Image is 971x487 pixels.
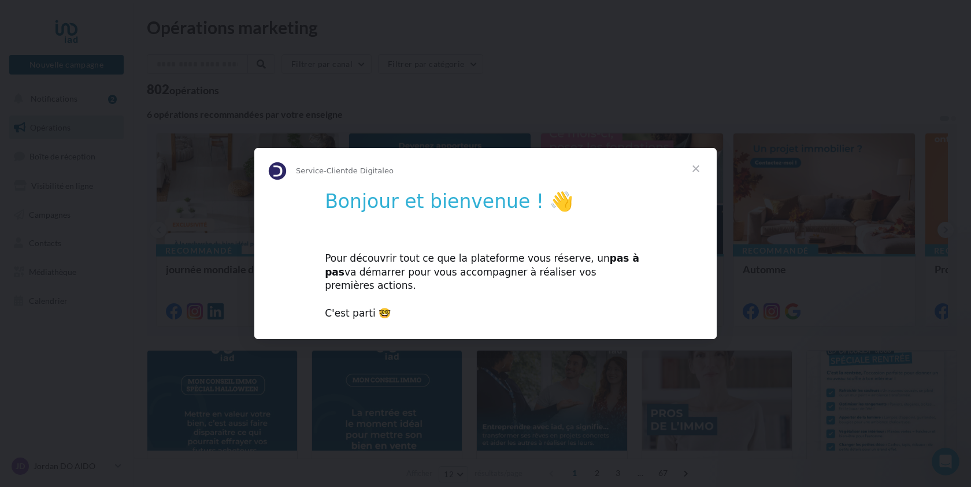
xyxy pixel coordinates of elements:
[325,190,646,221] h1: Bonjour et bienvenue ! 👋
[268,162,287,180] img: Profile image for Service-Client
[675,148,717,189] span: Fermer
[325,238,646,321] div: Pour découvrir tout ce que la plateforme vous réserve, un va démarrer pour vous accompagner à réa...
[325,252,639,278] b: pas à pas
[348,166,394,175] span: de Digitaleo
[296,166,348,175] span: Service-Client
